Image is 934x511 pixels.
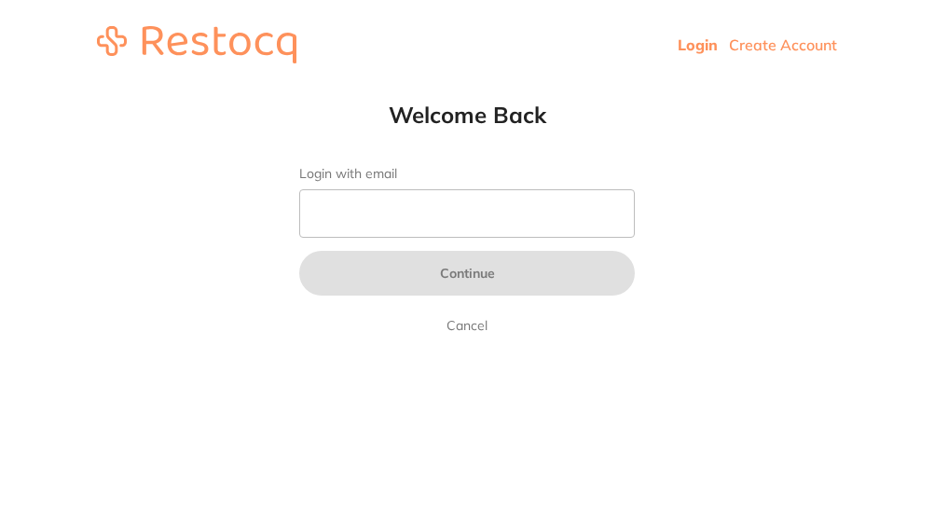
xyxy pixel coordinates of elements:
h1: Welcome Back [262,101,672,129]
a: Create Account [729,35,837,54]
button: Continue [299,251,635,296]
a: Login [678,35,718,54]
a: Cancel [443,314,491,337]
label: Login with email [299,166,635,182]
img: restocq_logo.svg [97,26,296,63]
